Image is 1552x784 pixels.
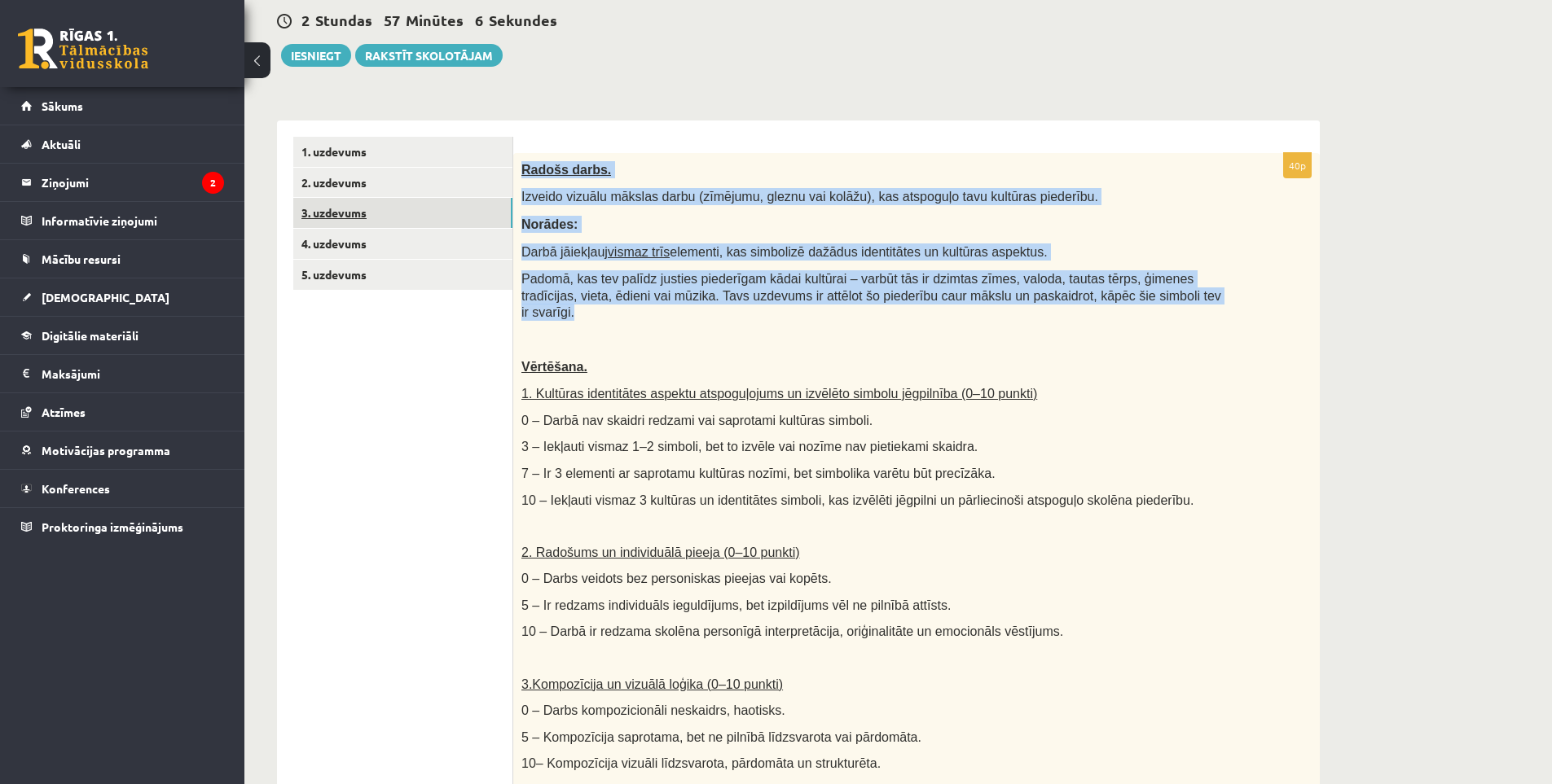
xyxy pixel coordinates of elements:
[293,198,512,228] a: 3. uzdevums
[202,172,224,194] i: 2
[42,99,83,113] span: Sākums
[21,431,224,469] a: Motivācijas programma
[21,317,224,354] a: Digitālie materiāli
[42,481,110,496] span: Konferences
[489,11,557,29] span: Sekundes
[293,260,512,290] a: 5. uzdevums
[21,355,224,392] a: Maksājumi
[521,756,881,770] span: 10– Kompozīcija vizuāli līdzsvarota, pārdomāta un strukturēta.
[293,137,512,167] a: 1. uzdevums
[1283,152,1312,178] p: 40p
[21,393,224,431] a: Atzīmes
[521,272,1221,319] span: Padomā, kas tev palīdz justies piederīgam kādai kultūrai – varbūt tās ir dzimtas zīmes, valoda, t...
[21,87,224,125] a: Sākums
[21,164,224,201] a: Ziņojumi2
[42,355,224,392] legend: Maksājumi
[21,202,224,239] a: Informatīvie ziņojumi
[521,545,800,559] span: 2. Radošums un individuālā pieeja (0–10 punkti)
[42,290,169,304] span: [DEMOGRAPHIC_DATA]
[18,28,148,69] a: Rīgas 1. Tālmācības vidusskola
[281,44,351,67] button: Iesniegt
[521,598,951,612] span: 5 – Ir redzams individuāls ieguldījums, bet izpildījums vēl ne pilnībā attīsts.
[21,240,224,278] a: Mācību resursi
[355,44,503,67] a: Rakstīt skolotājam
[42,164,224,201] legend: Ziņojumi
[42,405,86,419] span: Atzīmes
[521,730,921,744] span: 5 – Kompozīcija saprotama, bet ne pilnībā līdzsvarota vai pārdomāta.
[42,328,138,343] span: Digitālie materiāli
[521,414,873,427] span: 0 – Darbā nav skaidri redzami vai saprotami kultūras simboli.
[293,168,512,198] a: 2. uzdevums
[521,163,611,177] span: Radošs darbs.
[521,466,996,480] span: 7 – Ir 3 elementi ar saprotamu kultūras nozīmi, bet simbolika varētu būt precīzāka.
[42,202,224,239] legend: Informatīvie ziņojumi
[42,519,183,534] span: Proktoringa izmēģinājums
[293,229,512,259] a: 4. uzdevums
[406,11,464,29] span: Minūtes
[521,360,587,374] span: Vērtēšana.
[608,245,670,259] u: vismaz trīs
[42,443,170,458] span: Motivācijas programma
[521,440,978,453] span: 3 – Iekļauti vismaz 1–2 simboli, bet to izvēle vai nozīme nav pietiekami skaidra.
[21,125,224,163] a: Aktuāli
[42,252,121,266] span: Mācību resursi
[521,572,832,585] span: 0 – Darbs veidots bez personiskas pieejas vai kopēts.
[521,677,783,691] span: 3.Kompozīcija un vizuālā loģika (0–10 punkti)
[301,11,310,29] span: 2
[315,11,372,29] span: Stundas
[521,703,785,717] span: 0 – Darbs kompozicionāli neskaidrs, haotisks.
[475,11,483,29] span: 6
[521,624,1063,638] span: 10 – Darbā ir redzama skolēna personīgā interpretācija, oriģinalitāte un emocionāls vēstījums.
[521,493,1194,507] span: 10 – Iekļauti vismaz 3 kultūras un identitātes simboli, kas izvēlēti jēgpilni un pārliecinoši ats...
[21,508,224,545] a: Proktoringa izmēģinājums
[42,137,81,151] span: Aktuāli
[521,217,578,231] span: Norādes:
[521,387,1037,401] span: 1. Kultūras identitātes aspektu atspoguļojums un izvēlēto simbolu jēgpilnība (0–10 punkti)
[521,245,1048,259] span: Darbā jāiekļauj elementi, kas simbolizē dažādus identitātes un kultūras aspektus.
[21,278,224,316] a: [DEMOGRAPHIC_DATA]
[21,470,224,507] a: Konferences
[384,11,400,29] span: 57
[16,16,772,33] body: Визуальный текстовый редактор, wiswyg-editor-user-answer-47433841458840
[521,190,1098,204] span: Izveido vizuālu mākslas darbu (zīmējumu, gleznu vai kolāžu), kas atspoguļo tavu kultūras piederību.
